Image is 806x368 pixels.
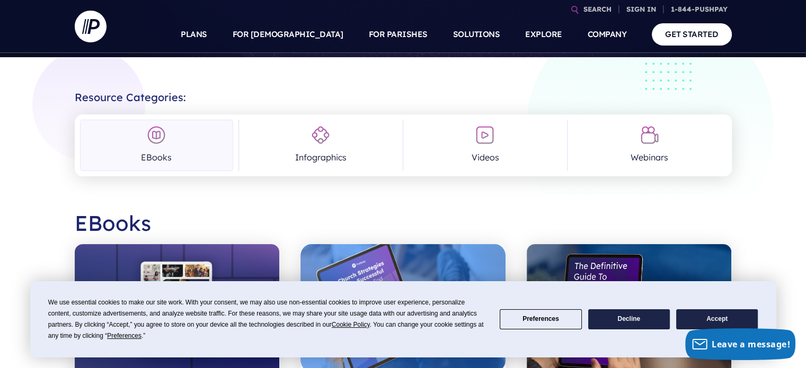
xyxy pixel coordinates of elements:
a: FOR PARISHES [369,16,428,53]
div: We use essential cookies to make our site work. With your consent, we may also use non-essential ... [48,297,487,342]
img: Videos Icon [475,125,494,145]
a: SOLUTIONS [453,16,500,53]
button: Preferences [500,309,581,330]
button: Leave a message! [685,328,795,360]
img: Webinars Icon [640,125,659,145]
h2: EBooks [75,202,732,244]
span: Preferences [107,332,141,339]
img: Infographics Icon [311,125,330,145]
a: FOR [DEMOGRAPHIC_DATA] [233,16,343,53]
a: GET STARTED [652,23,732,45]
button: Accept [676,309,758,330]
button: Decline [588,309,670,330]
a: COMPANY [588,16,627,53]
a: Webinars [573,120,726,171]
span: Leave a message! [712,338,790,350]
h2: Resource Categories: [75,83,732,104]
a: Videos [409,120,562,171]
a: EXPLORE [525,16,562,53]
a: EBooks [80,120,233,171]
a: Infographics [244,120,397,171]
span: Cookie Policy [332,321,370,328]
div: Cookie Consent Prompt [30,281,776,357]
a: PLANS [181,16,207,53]
img: EBooks Icon [147,125,166,145]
